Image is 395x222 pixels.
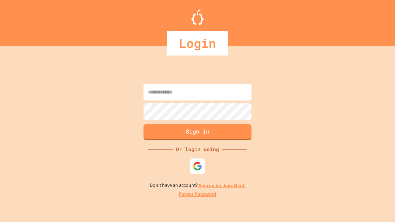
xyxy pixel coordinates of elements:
[150,182,246,189] p: Don't have an account?
[143,124,252,140] button: Sign in
[199,182,246,189] a: Sign up for JuiceMind.
[167,31,228,55] div: Login
[179,191,216,198] a: Forgot Password
[173,146,222,153] div: Or login using
[193,162,202,171] img: google-icon.svg
[191,9,204,25] img: Logo.svg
